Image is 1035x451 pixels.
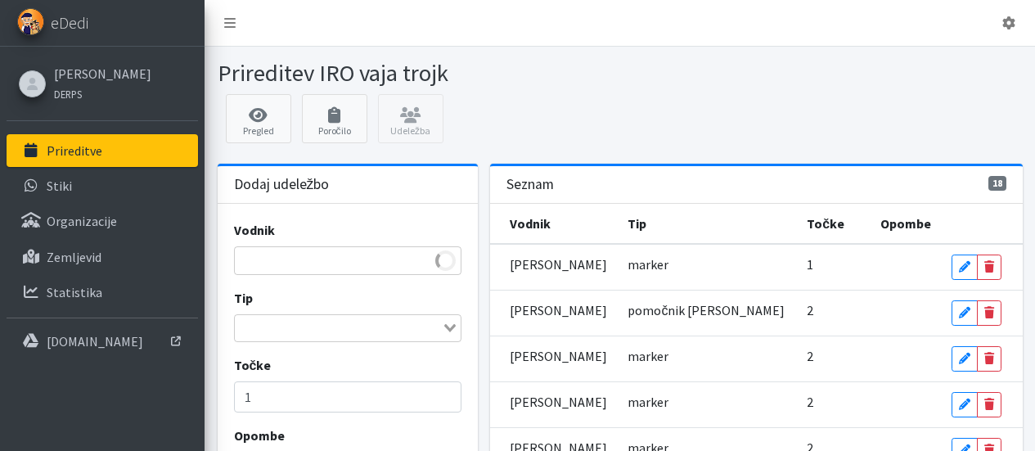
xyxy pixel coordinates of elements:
[628,348,668,364] span: marker
[7,325,198,358] a: [DOMAIN_NAME]
[797,204,871,244] th: Točke
[54,83,151,103] a: DERPS
[807,256,813,273] span: 1
[7,241,198,273] a: Zemljevid
[7,169,198,202] a: Stiki
[234,220,275,240] label: Vodnik
[234,288,253,308] label: Tip
[47,213,117,229] p: Organizacije
[47,284,102,300] p: Statistika
[236,250,420,271] input: Search for option
[506,176,554,193] h3: Seznam
[618,204,797,244] th: Tip
[807,348,813,364] span: 2
[7,205,198,237] a: Organizacije
[7,134,198,167] a: Prireditve
[490,381,619,427] td: [PERSON_NAME]
[871,204,942,244] th: Opombe
[234,355,272,375] label: Točke
[218,59,614,88] h1: Prireditev IRO vaja trojk
[54,88,82,101] small: DERPS
[807,302,813,318] span: 2
[628,394,668,410] span: marker
[302,94,367,143] a: Poročilo
[47,142,102,159] p: Prireditve
[54,64,151,83] a: [PERSON_NAME]
[47,178,72,194] p: Stiki
[490,204,619,244] th: Vodnik
[234,176,330,193] h3: Dodaj udeležbo
[47,333,143,350] p: [DOMAIN_NAME]
[435,250,456,271] div: Loading...
[234,246,461,275] div: Search for option
[628,256,668,273] span: marker
[7,276,198,309] a: Statistika
[988,176,1006,191] span: 18
[490,290,619,336] td: [PERSON_NAME]
[17,8,44,35] img: eDedi
[234,314,461,342] div: Search for option
[226,94,291,143] a: Pregled
[234,426,285,445] label: Opombe
[490,336,619,381] td: [PERSON_NAME]
[236,318,440,338] input: Search for option
[51,11,88,35] span: eDedi
[490,244,619,291] td: [PERSON_NAME]
[628,302,785,318] span: pomočnik [PERSON_NAME]
[47,249,101,265] p: Zemljevid
[807,394,813,410] span: 2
